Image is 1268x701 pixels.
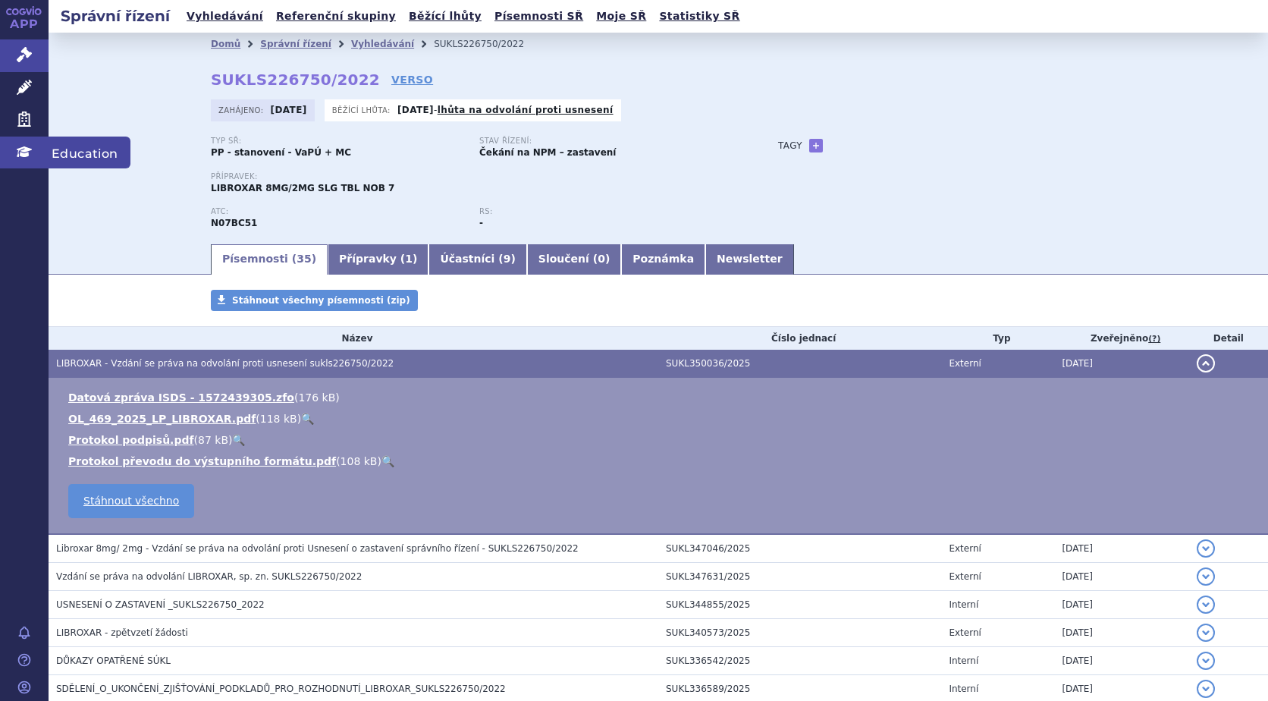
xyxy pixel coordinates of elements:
[260,413,297,425] span: 118 kB
[479,137,733,146] p: Stav řízení:
[211,71,380,89] strong: SUKLS226750/2022
[68,390,1253,405] li: ( )
[1197,567,1215,586] button: detail
[49,5,182,27] h2: Správní řízení
[598,253,605,265] span: 0
[211,39,240,49] a: Domů
[211,137,464,146] p: Typ SŘ:
[1054,647,1188,675] td: [DATE]
[68,454,1253,469] li: ( )
[332,104,394,116] span: Běžící lhůta:
[328,244,428,275] a: Přípravky (1)
[232,434,245,446] a: 🔍
[297,253,311,265] span: 35
[211,147,351,158] strong: PP - stanovení - VaPÚ + MC
[1197,652,1215,670] button: detail
[949,684,978,694] span: Interní
[405,253,413,265] span: 1
[1054,563,1188,591] td: [DATE]
[56,543,579,554] span: Libroxar 8mg/ 2mg - Vzdání se práva na odvolání proti Usnesení o zastavení správního řízení - SUK...
[271,6,400,27] a: Referenční skupiny
[434,33,544,55] li: SUKLS226750/2022
[397,105,434,115] strong: [DATE]
[211,183,394,193] span: LIBROXAR 8MG/2MG SLG TBL NOB 7
[56,655,171,666] span: DŮKAZY OPATŘENÉ SÚKL
[218,104,266,116] span: Zahájeno:
[182,6,268,27] a: Vyhledávání
[298,391,335,404] span: 176 kB
[428,244,526,275] a: Účastníci (9)
[658,647,941,675] td: SUKL336542/2025
[1054,350,1188,378] td: [DATE]
[1197,680,1215,698] button: detail
[211,207,464,216] p: ATC:
[1197,354,1215,373] button: detail
[68,434,194,446] a: Protokol podpisů.pdf
[809,139,823,152] a: +
[658,591,941,619] td: SUKL344855/2025
[211,290,418,311] a: Stáhnout všechny písemnosti (zip)
[232,295,410,306] span: Stáhnout všechny písemnosti (zip)
[658,534,941,563] td: SUKL347046/2025
[68,432,1253,448] li: ( )
[341,455,378,467] span: 108 kB
[391,72,433,87] a: VERSO
[404,6,486,27] a: Běžící lhůty
[1189,327,1268,350] th: Detail
[56,599,265,610] span: USNESENÍ O ZASTAVENÍ _SUKLS226750_2022
[490,6,588,27] a: Písemnosti SŘ
[56,627,188,638] span: LIBROXAR - zpětvzetí žádosti
[1197,539,1215,558] button: detail
[1148,334,1160,344] abbr: (?)
[479,147,617,158] strong: Čekání na NPM – zastavení
[658,327,941,350] th: Číslo jednací
[1197,624,1215,642] button: detail
[1197,596,1215,614] button: detail
[527,244,621,275] a: Sloučení (0)
[778,137,802,155] h3: Tagy
[949,599,978,610] span: Interní
[198,434,228,446] span: 87 kB
[705,244,794,275] a: Newsletter
[68,411,1253,426] li: ( )
[592,6,651,27] a: Moje SŘ
[68,484,194,518] a: Stáhnout všechno
[381,455,394,467] a: 🔍
[68,391,294,404] a: Datová zpráva ISDS - 1572439305.zfo
[1054,619,1188,647] td: [DATE]
[211,244,328,275] a: Písemnosti (35)
[479,207,733,216] p: RS:
[56,358,394,369] span: LIBROXAR - Vzdání se práva na odvolání proti usnesení sukls226750/2022
[271,105,307,115] strong: [DATE]
[941,327,1054,350] th: Typ
[56,684,506,694] span: SDĚLENÍ_O_UKONČENÍ_ZJIŠŤOVÁNÍ_PODKLADŮ_PRO_ROZHODNUTÍ_LIBROXAR_SUKLS226750/2022
[658,350,941,378] td: SUKL350036/2025
[658,563,941,591] td: SUKL347631/2025
[49,327,658,350] th: Název
[949,543,981,554] span: Externí
[260,39,331,49] a: Správní řízení
[1054,534,1188,563] td: [DATE]
[949,627,981,638] span: Externí
[1054,327,1188,350] th: Zveřejněno
[68,455,336,467] a: Protokol převodu do výstupního formátu.pdf
[397,104,614,116] p: -
[479,218,483,228] strong: -
[949,571,981,582] span: Externí
[301,413,314,425] a: 🔍
[438,105,614,115] a: lhůta na odvolání proti usnesení
[654,6,744,27] a: Statistiky SŘ
[49,137,130,168] span: Education
[658,619,941,647] td: SUKL340573/2025
[211,172,748,181] p: Přípravek:
[68,413,256,425] a: OL_469_2025_LP_LIBROXAR.pdf
[211,218,257,228] strong: BUPRENORFIN, KOMBINACE
[56,571,362,582] span: Vzdání se práva na odvolání LIBROXAR, sp. zn. SUKLS226750/2022
[1054,591,1188,619] td: [DATE]
[949,358,981,369] span: Externí
[621,244,705,275] a: Poznámka
[504,253,511,265] span: 9
[351,39,414,49] a: Vyhledávání
[949,655,978,666] span: Interní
